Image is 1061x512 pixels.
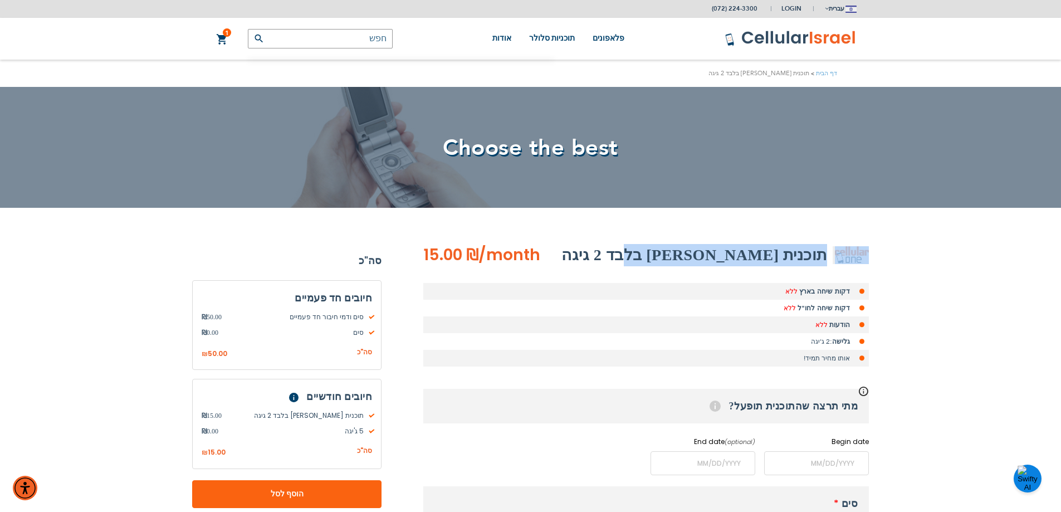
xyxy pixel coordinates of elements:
[202,448,208,458] span: ₪
[208,447,226,457] span: 15.00
[835,246,869,264] img: תוכנית וייז בלבד 2 גיגה
[829,320,850,329] strong: הודעות
[492,34,511,42] span: אודות
[357,446,372,456] span: סה"כ
[785,287,798,296] span: ללא
[202,328,207,338] span: ₪
[764,437,869,447] label: Begin date
[478,244,540,266] span: /month
[712,4,757,13] a: (072) 224-3300
[202,411,222,421] span: 15.00
[208,349,227,358] span: 50.00
[593,34,624,42] span: פלאפונים
[824,1,857,17] button: עברית
[202,426,207,436] span: ₪
[561,244,827,266] h2: תוכנית [PERSON_NAME] בלבד 2 גיגה
[357,347,372,358] span: סה"כ
[492,18,511,60] a: אודות
[830,337,850,346] strong: גלישה:
[289,393,299,402] span: Help
[764,451,869,475] input: MM/DD/YYYY
[781,4,801,13] span: Login
[192,480,382,508] button: הוסף לסל
[651,437,755,447] label: End date
[725,437,755,446] i: (optional)
[202,290,372,306] h3: חיובים חד פעמיים
[13,476,37,500] div: תפריט נגישות
[593,18,624,60] a: פלאפונים
[443,133,618,163] span: Choose the best
[798,304,850,313] strong: דקות שיחה לחו"ל
[423,333,869,350] li: 2 ג'יגה
[192,252,382,269] strong: סה"כ
[248,29,393,48] input: חפש
[423,244,478,266] span: ‏15.00 ₪
[708,68,816,79] li: תוכנית [PERSON_NAME] בלבד 2 גיגה
[202,312,222,322] span: 50.00
[710,401,721,412] span: Help
[202,426,218,436] span: 0.00
[651,451,755,475] input: MM/DD/YYYY
[845,6,857,13] img: Jerusalem
[222,411,372,421] span: תוכנית [PERSON_NAME] בלבד 2 גיגה
[529,18,575,60] a: תוכניות סלולר
[225,28,229,37] span: 1
[799,287,850,296] strong: דקות שיחה בארץ
[202,312,207,322] span: ₪
[784,304,796,313] span: ללא
[216,33,228,46] a: 1
[202,411,207,421] span: ₪
[222,312,372,322] span: סים ודמי חיבור חד פעמיים
[218,426,372,436] span: 5 ג'יגה
[218,328,372,338] span: סים
[816,69,837,77] a: דף הבית
[306,389,372,403] span: חיובים חודשיים
[423,350,869,367] li: אותו מחיר תמיד!
[529,34,575,42] span: תוכניות סלולר
[423,389,869,423] h3: מתי תרצה שהתוכנית תופעל?
[815,320,828,329] span: ללא
[842,498,858,509] span: סים
[229,488,345,500] span: הוסף לסל
[202,349,208,359] span: ₪
[725,30,857,47] img: לוגו סלולר ישראל
[202,328,218,338] span: 0.00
